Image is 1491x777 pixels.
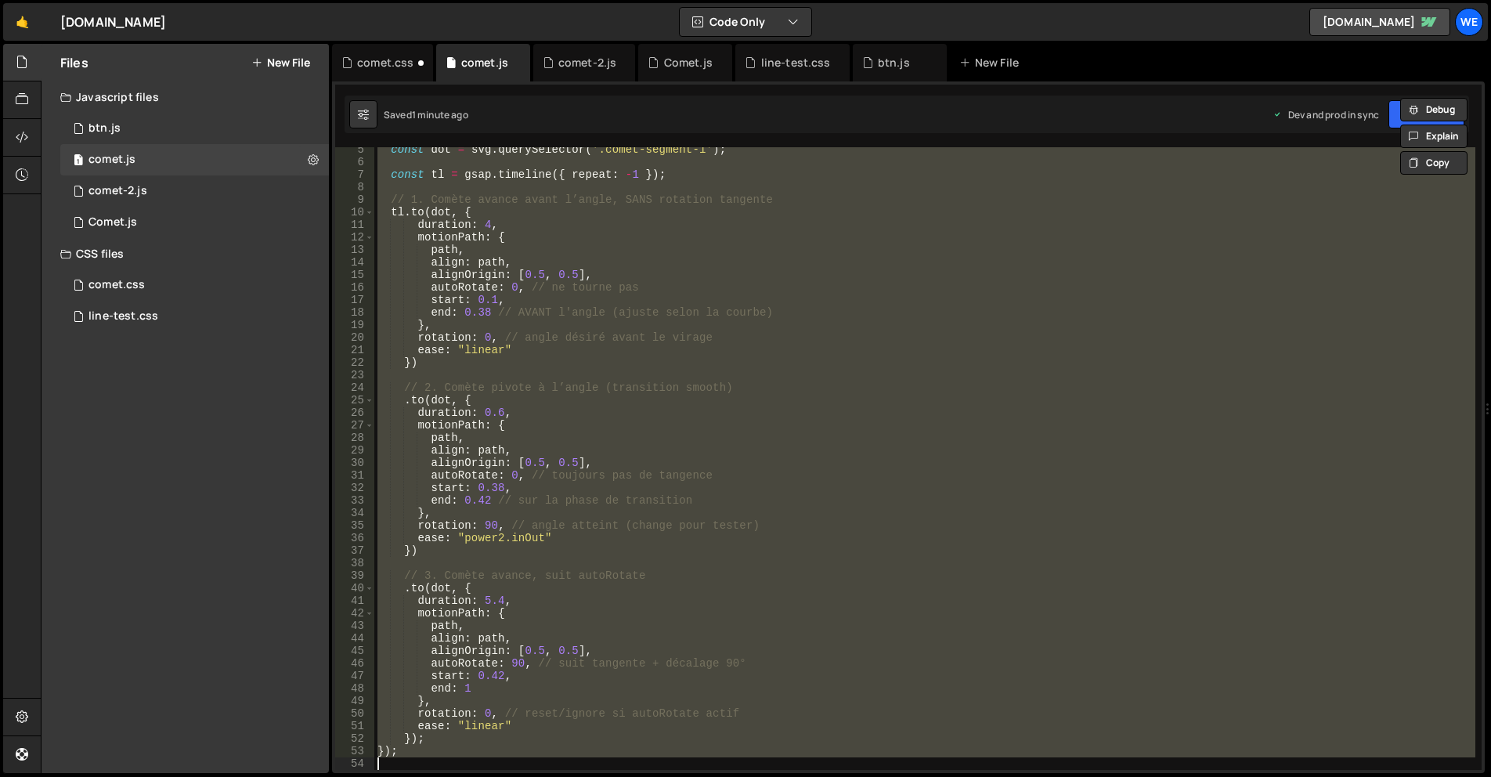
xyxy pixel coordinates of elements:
[42,81,329,113] div: Javascript files
[335,419,374,432] div: 27
[335,594,374,607] div: 41
[60,13,166,31] div: [DOMAIN_NAME]
[384,108,468,121] div: Saved
[335,193,374,206] div: 9
[335,206,374,219] div: 10
[680,8,811,36] button: Code Only
[335,620,374,632] div: 43
[335,582,374,594] div: 40
[335,670,374,682] div: 47
[3,3,42,41] a: 🤙
[335,331,374,344] div: 20
[335,444,374,457] div: 29
[335,657,374,670] div: 46
[60,269,329,301] div: 17167/47408.css
[878,55,910,70] div: btn.js
[357,55,413,70] div: comet.css
[335,682,374,695] div: 48
[335,457,374,469] div: 30
[335,156,374,168] div: 6
[335,432,374,444] div: 28
[335,707,374,720] div: 50
[1400,98,1468,121] button: Debug
[1309,8,1450,36] a: [DOMAIN_NAME]
[335,557,374,569] div: 38
[335,344,374,356] div: 21
[335,632,374,645] div: 44
[1400,125,1468,148] button: Explain
[42,238,329,269] div: CSS files
[88,215,137,229] div: Comet.js
[335,231,374,244] div: 12
[335,757,374,770] div: 54
[1388,100,1464,128] button: Save
[335,269,374,281] div: 15
[335,244,374,256] div: 13
[664,55,713,70] div: Comet.js
[251,56,310,69] button: New File
[335,319,374,331] div: 19
[335,532,374,544] div: 36
[1455,8,1483,36] a: We
[74,155,83,168] span: 1
[335,369,374,381] div: 23
[60,301,329,332] div: 17167/47403.css
[335,519,374,532] div: 35
[335,143,374,156] div: 5
[60,207,329,238] div: 17167/47404.js
[558,55,617,70] div: comet-2.js
[335,356,374,369] div: 22
[335,732,374,745] div: 52
[335,544,374,557] div: 37
[335,256,374,269] div: 14
[335,494,374,507] div: 33
[335,695,374,707] div: 49
[335,181,374,193] div: 8
[335,507,374,519] div: 34
[88,184,147,198] div: comet-2.js
[335,306,374,319] div: 18
[461,55,508,70] div: comet.js
[335,720,374,732] div: 51
[335,745,374,757] div: 53
[335,645,374,657] div: 45
[335,168,374,181] div: 7
[335,219,374,231] div: 11
[88,153,135,167] div: comet.js
[335,469,374,482] div: 31
[761,55,831,70] div: line-test.css
[412,108,468,121] div: 1 minute ago
[335,482,374,494] div: 32
[88,278,145,292] div: comet.css
[335,607,374,620] div: 42
[335,381,374,394] div: 24
[88,309,158,323] div: line-test.css
[335,294,374,306] div: 17
[60,54,88,71] h2: Files
[335,569,374,582] div: 39
[60,175,329,207] div: 17167/47405.js
[1400,151,1468,175] button: Copy
[335,394,374,407] div: 25
[1273,108,1379,121] div: Dev and prod in sync
[60,113,334,144] div: 17167/47401.js
[88,121,121,136] div: btn.js
[335,407,374,419] div: 26
[959,55,1025,70] div: New File
[60,144,329,175] div: 17167/47407.js
[335,281,374,294] div: 16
